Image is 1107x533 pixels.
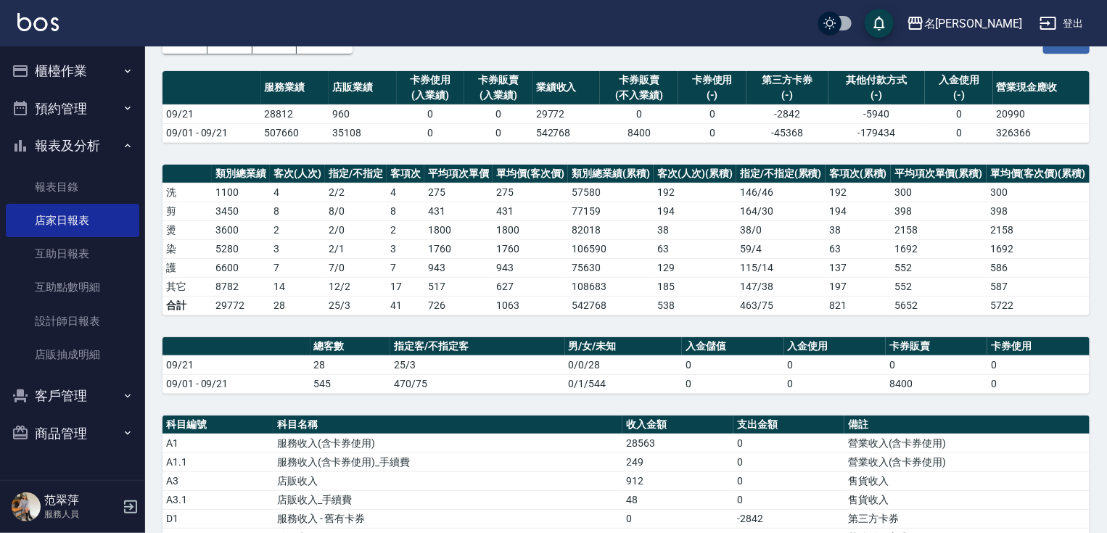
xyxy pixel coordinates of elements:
td: 29772 [212,296,270,315]
td: 28812 [261,104,329,123]
td: 2 [387,220,424,239]
button: 商品管理 [6,415,139,453]
td: 09/01 - 09/21 [162,123,261,142]
td: 545 [310,374,391,393]
a: 店販抽成明細 [6,338,139,371]
td: 38 [654,220,736,239]
a: 店家日報表 [6,204,139,237]
th: 收入金額 [622,416,733,434]
td: 38 [826,220,891,239]
th: 指定/不指定(累積) [736,165,826,183]
button: save [865,9,894,38]
td: 25/3 [390,355,564,374]
td: 第三方卡券 [844,509,1090,528]
div: (-) [750,88,825,103]
td: A1.1 [162,453,273,471]
td: 7 [387,258,424,277]
td: 38 / 0 [736,220,826,239]
td: -45368 [746,123,828,142]
td: 剪 [162,202,212,220]
div: (-) [682,88,743,103]
td: 164 / 30 [736,202,826,220]
td: A1 [162,434,273,453]
table: a dense table [162,337,1090,394]
img: Person [12,492,41,521]
img: Logo [17,13,59,31]
td: 106590 [568,239,654,258]
th: 客次(人次)(累積) [654,165,736,183]
th: 入金儲值 [682,337,783,356]
td: 3 [387,239,424,258]
td: -2842 [733,509,844,528]
td: 1800 [424,220,493,239]
p: 服務人員 [44,508,118,521]
div: 其他付款方式 [832,73,921,88]
td: 09/21 [162,355,310,374]
td: 8 [387,202,424,220]
th: 科目編號 [162,416,273,434]
td: 185 [654,277,736,296]
th: 總客數 [310,337,391,356]
td: 14 [270,277,325,296]
td: 1760 [493,239,568,258]
td: 57580 [568,183,654,202]
td: 552 [891,258,987,277]
td: 6600 [212,258,270,277]
th: 指定/不指定 [325,165,387,183]
td: 店販收入_手續費 [273,490,622,509]
td: 0 [784,355,886,374]
th: 店販業績 [329,71,397,105]
td: 8400 [886,374,987,393]
td: 0 [600,104,678,123]
th: 卡券使用 [987,337,1090,356]
td: 912 [622,471,733,490]
td: 542768 [568,296,654,315]
td: 09/21 [162,104,261,123]
td: 0 [925,123,993,142]
div: 卡券販賣 [604,73,675,88]
th: 卡券販賣 [886,337,987,356]
td: 137 [826,258,891,277]
td: 0 [987,374,1090,393]
td: 0 [925,104,993,123]
td: 507660 [261,123,329,142]
td: A3 [162,471,273,490]
td: 542768 [532,123,601,142]
td: 147 / 38 [736,277,826,296]
table: a dense table [162,71,1090,143]
td: 275 [493,183,568,202]
th: 服務業績 [261,71,329,105]
td: 326366 [993,123,1090,142]
td: 398 [891,202,987,220]
td: 197 [826,277,891,296]
td: 587 [987,277,1090,296]
th: 備註 [844,416,1090,434]
td: 其它 [162,277,212,296]
td: 192 [654,183,736,202]
td: 431 [424,202,493,220]
td: 59 / 4 [736,239,826,258]
td: 2 / 1 [325,239,387,258]
th: 客項次(累積) [826,165,891,183]
th: 科目名稱 [273,416,622,434]
td: 服務收入(含卡券使用)_手續費 [273,453,622,471]
td: 7 / 0 [325,258,387,277]
td: 0 [678,104,746,123]
td: 726 [424,296,493,315]
div: 第三方卡券 [750,73,825,88]
td: 25/3 [325,296,387,315]
td: -179434 [828,123,925,142]
td: 5280 [212,239,270,258]
a: 互助點數明細 [6,270,139,304]
th: 平均項次單價(累積) [891,165,987,183]
td: 1692 [891,239,987,258]
td: 營業收入(含卡券使用) [844,434,1090,453]
td: 538 [654,296,736,315]
th: 單均價(客次價) [493,165,568,183]
th: 入金使用 [784,337,886,356]
td: 燙 [162,220,212,239]
td: 29772 [532,104,601,123]
th: 類別總業績(累積) [568,165,654,183]
td: 0 [733,453,844,471]
td: 82018 [568,220,654,239]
